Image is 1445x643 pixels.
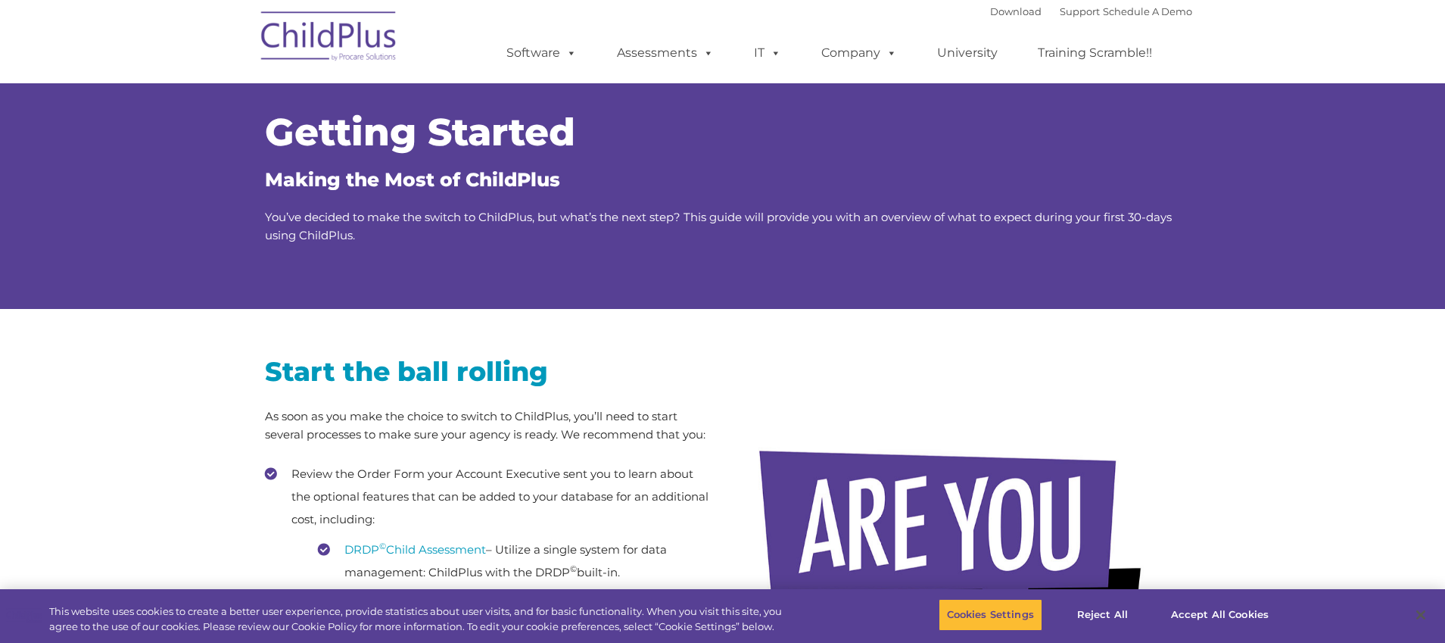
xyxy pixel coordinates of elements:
p: As soon as you make the choice to switch to ChildPlus, you’ll need to start several processes to ... [265,407,712,444]
button: Cookies Settings [939,599,1042,631]
a: Assessments [602,38,729,68]
span: Getting Started [265,109,575,155]
font: | [990,5,1192,17]
a: Company [806,38,912,68]
a: Support [1060,5,1100,17]
a: Training Scramble!! [1023,38,1167,68]
button: Close [1404,598,1437,632]
a: Software [491,38,592,68]
div: This website uses cookies to create a better user experience, provide statistics about user visit... [49,604,795,634]
li: – Utilize a single system for data management: ChildPlus with the DRDP built-in. [318,538,712,584]
button: Accept All Cookies [1163,599,1277,631]
a: University [922,38,1013,68]
h2: Start the ball rolling [265,354,712,389]
a: IT [739,38,796,68]
a: Schedule A Demo [1103,5,1192,17]
button: Reject All [1055,599,1150,631]
sup: © [379,541,386,551]
img: ChildPlus by Procare Solutions [254,1,405,76]
a: Download [990,5,1042,17]
sup: © [570,563,577,574]
span: You’ve decided to make the switch to ChildPlus, but what’s the next step? This guide will provide... [265,210,1172,242]
span: Making the Most of ChildPlus [265,168,560,191]
a: DRDP©Child Assessment [344,542,486,557]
